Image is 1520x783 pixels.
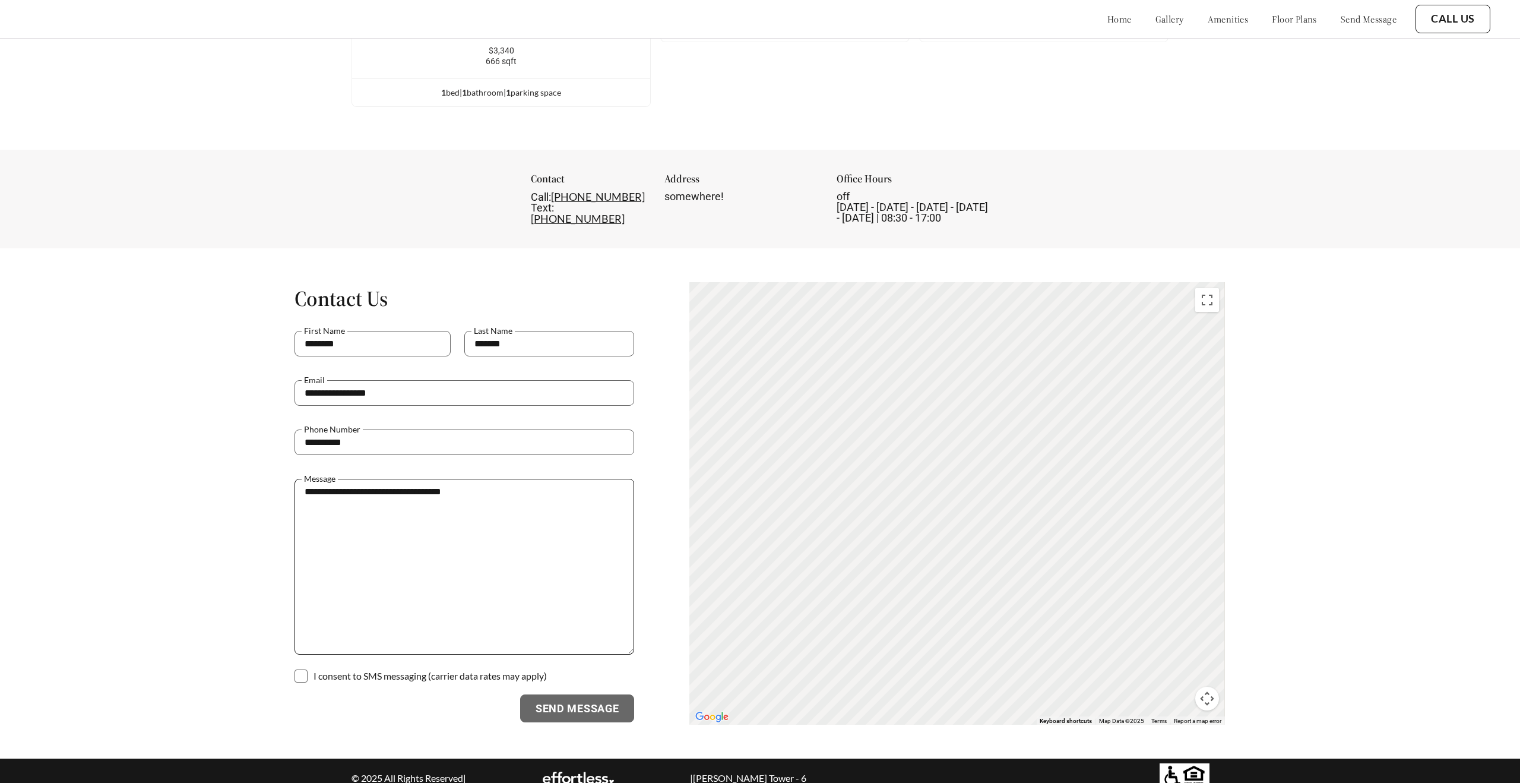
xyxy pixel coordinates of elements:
span: Call: [531,191,551,203]
span: Text: [531,201,554,214]
button: Map camera controls [1195,687,1219,711]
a: Open this area in Google Maps (opens a new window) [692,709,731,725]
div: somewhere! [664,191,817,202]
a: gallery [1155,13,1184,25]
span: [DATE] - [DATE] - [DATE] - [DATE] - [DATE] | 08:30 - 17:00 [837,201,988,224]
a: [PHONE_NUMBER] [531,212,625,225]
button: Toggle fullscreen view [1195,288,1219,312]
div: Office Hours [837,173,989,191]
button: Send Message [520,694,635,723]
a: Report a map error [1174,718,1221,724]
a: home [1107,13,1132,25]
a: floor plans [1272,13,1317,25]
button: Keyboard shortcuts [1040,717,1092,725]
span: $3,340 [489,46,514,55]
div: off [837,191,989,223]
h1: Contact Us [294,285,634,312]
a: amenities [1208,13,1249,25]
div: Contact [531,173,645,191]
a: send message [1341,13,1396,25]
div: bed | bathroom | parking space [352,86,650,99]
span: 666 sqft [486,56,517,66]
a: Terms (opens in new tab) [1151,717,1167,724]
span: 1 [506,87,511,97]
div: Address [664,173,817,191]
span: 1 [462,87,467,97]
img: Google [692,709,731,725]
a: [PHONE_NUMBER] [551,190,645,203]
span: Map Data ©2025 [1099,718,1144,724]
span: 1 [441,87,446,97]
button: Call Us [1415,5,1490,33]
a: Call Us [1431,12,1475,26]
